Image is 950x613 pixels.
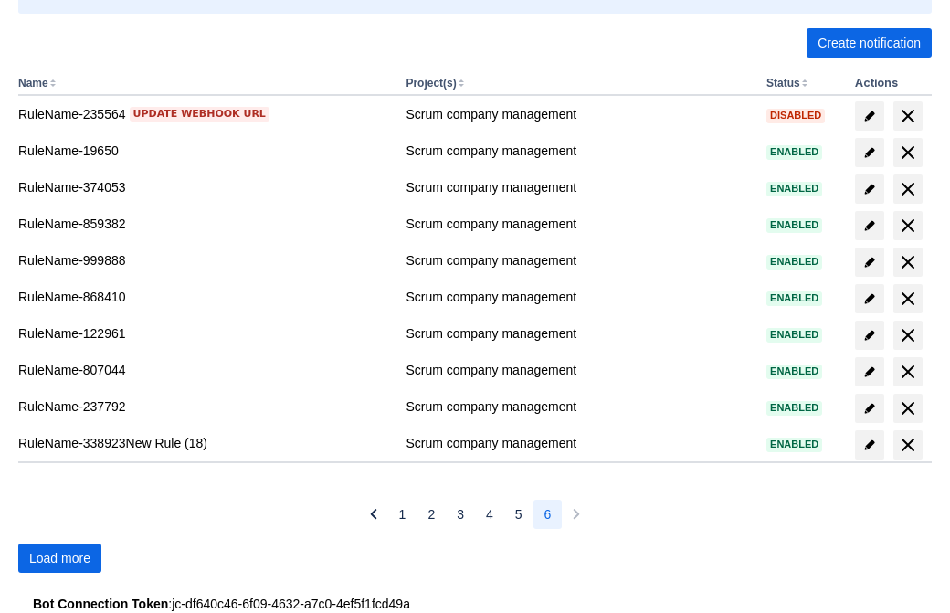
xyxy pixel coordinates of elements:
[18,544,101,573] button: Load more
[406,251,752,270] div: Scrum company management
[807,28,932,58] button: Create notification
[475,500,504,529] button: Page 4
[862,109,877,123] span: edit
[446,500,475,529] button: Page 3
[486,500,493,529] span: 4
[897,142,919,164] span: delete
[897,434,919,456] span: delete
[897,215,919,237] span: delete
[862,218,877,233] span: edit
[862,182,877,196] span: edit
[18,361,391,379] div: RuleName-807044
[18,251,391,270] div: RuleName-999888
[18,142,391,160] div: RuleName-19650
[862,255,877,270] span: edit
[406,215,752,233] div: Scrum company management
[515,500,522,529] span: 5
[417,500,446,529] button: Page 2
[862,291,877,306] span: edit
[897,397,919,419] span: delete
[897,324,919,346] span: delete
[29,544,90,573] span: Load more
[862,328,877,343] span: edit
[818,28,921,58] span: Create notification
[897,288,919,310] span: delete
[766,257,822,267] span: Enabled
[406,397,752,416] div: Scrum company management
[766,184,822,194] span: Enabled
[562,500,591,529] button: Next
[18,434,391,452] div: RuleName-338923New Rule (18)
[406,77,456,90] button: Project(s)
[18,178,391,196] div: RuleName-374053
[33,595,917,613] div: : jc-df640c46-6f09-4632-a7c0-4ef5f1fcd49a
[897,178,919,200] span: delete
[766,293,822,303] span: Enabled
[897,105,919,127] span: delete
[766,366,822,376] span: Enabled
[862,401,877,416] span: edit
[18,397,391,416] div: RuleName-237792
[848,72,932,96] th: Actions
[33,597,168,611] strong: Bot Connection Token
[18,288,391,306] div: RuleName-868410
[406,142,752,160] div: Scrum company management
[766,77,800,90] button: Status
[897,361,919,383] span: delete
[862,438,877,452] span: edit
[766,330,822,340] span: Enabled
[766,220,822,230] span: Enabled
[862,145,877,160] span: edit
[18,215,391,233] div: RuleName-859382
[18,105,391,123] div: RuleName-235564
[18,324,391,343] div: RuleName-122961
[504,500,533,529] button: Page 5
[388,500,417,529] button: Page 1
[766,439,822,449] span: Enabled
[406,324,752,343] div: Scrum company management
[427,500,435,529] span: 2
[406,361,752,379] div: Scrum company management
[533,500,563,529] button: Page 6
[406,434,752,452] div: Scrum company management
[862,365,877,379] span: edit
[18,77,48,90] button: Name
[359,500,388,529] button: Previous
[133,107,266,122] span: Update webhook URL
[406,288,752,306] div: Scrum company management
[406,178,752,196] div: Scrum company management
[766,111,825,121] span: Disabled
[406,105,752,123] div: Scrum company management
[457,500,464,529] span: 3
[897,251,919,273] span: delete
[359,500,592,529] nav: Pagination
[766,147,822,157] span: Enabled
[544,500,552,529] span: 6
[766,403,822,413] span: Enabled
[399,500,406,529] span: 1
